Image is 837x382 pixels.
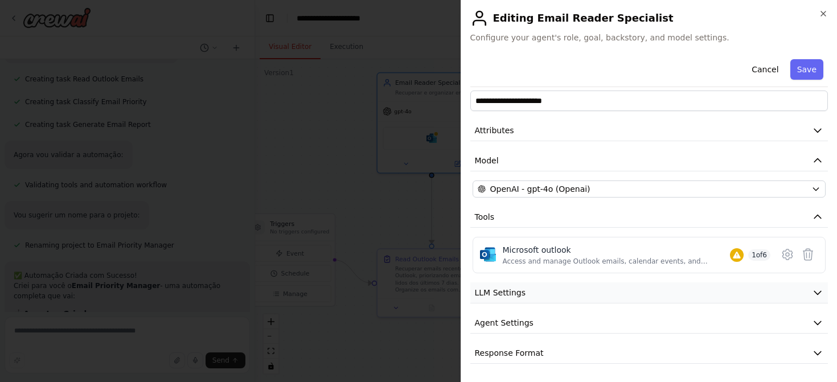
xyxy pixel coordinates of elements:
span: Attributes [475,125,514,136]
h2: Editing Email Reader Specialist [470,9,828,27]
button: Tools [470,207,828,228]
span: Model [475,155,499,166]
span: LLM Settings [475,287,526,298]
button: Configure tool [777,244,798,265]
span: OpenAI - gpt-4o (Openai) [490,183,590,195]
div: Microsoft outlook [503,244,731,256]
span: Agent Settings [475,317,534,328]
button: Save [790,59,823,80]
span: Tools [475,211,495,223]
span: Configure your agent's role, goal, backstory, and model settings. [470,32,828,43]
button: Delete tool [798,244,818,265]
button: LLM Settings [470,282,828,303]
span: 1 of 6 [748,249,770,261]
button: OpenAI - gpt-4o (Openai) [473,180,826,198]
button: Response Format [470,343,828,364]
button: Model [470,150,828,171]
img: Microsoft outlook [480,247,496,262]
button: Attributes [470,120,828,141]
button: Cancel [745,59,785,80]
span: Response Format [475,347,544,359]
div: Access and manage Outlook emails, calendar events, and contacts. [503,257,731,266]
button: Agent Settings [470,313,828,334]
